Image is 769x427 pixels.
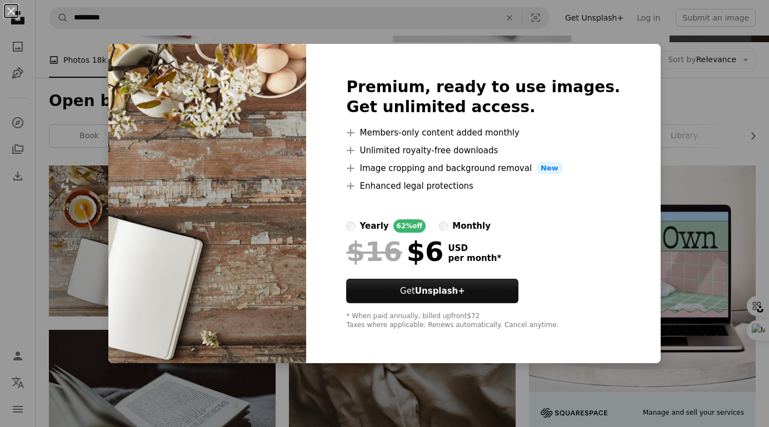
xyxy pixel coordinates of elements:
span: USD [448,243,501,253]
button: GetUnsplash+ [346,279,518,303]
li: Members-only content added monthly [346,126,620,139]
strong: Unsplash+ [415,286,465,296]
input: monthly [439,222,448,230]
li: Image cropping and background removal [346,162,620,175]
div: * When paid annually, billed upfront $72 Taxes where applicable. Renews automatically. Cancel any... [346,312,620,330]
img: premium_photo-1681401570418-4054ba349fa3 [108,44,306,364]
li: Enhanced legal protections [346,179,620,193]
input: yearly62%off [346,222,355,230]
span: per month * [448,253,501,263]
span: New [536,162,563,175]
div: $6 [346,237,443,266]
h2: Premium, ready to use images. Get unlimited access. [346,77,620,117]
div: monthly [452,219,491,233]
div: yearly [359,219,388,233]
li: Unlimited royalty-free downloads [346,144,620,157]
div: 62% off [393,219,426,233]
span: $16 [346,237,402,266]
